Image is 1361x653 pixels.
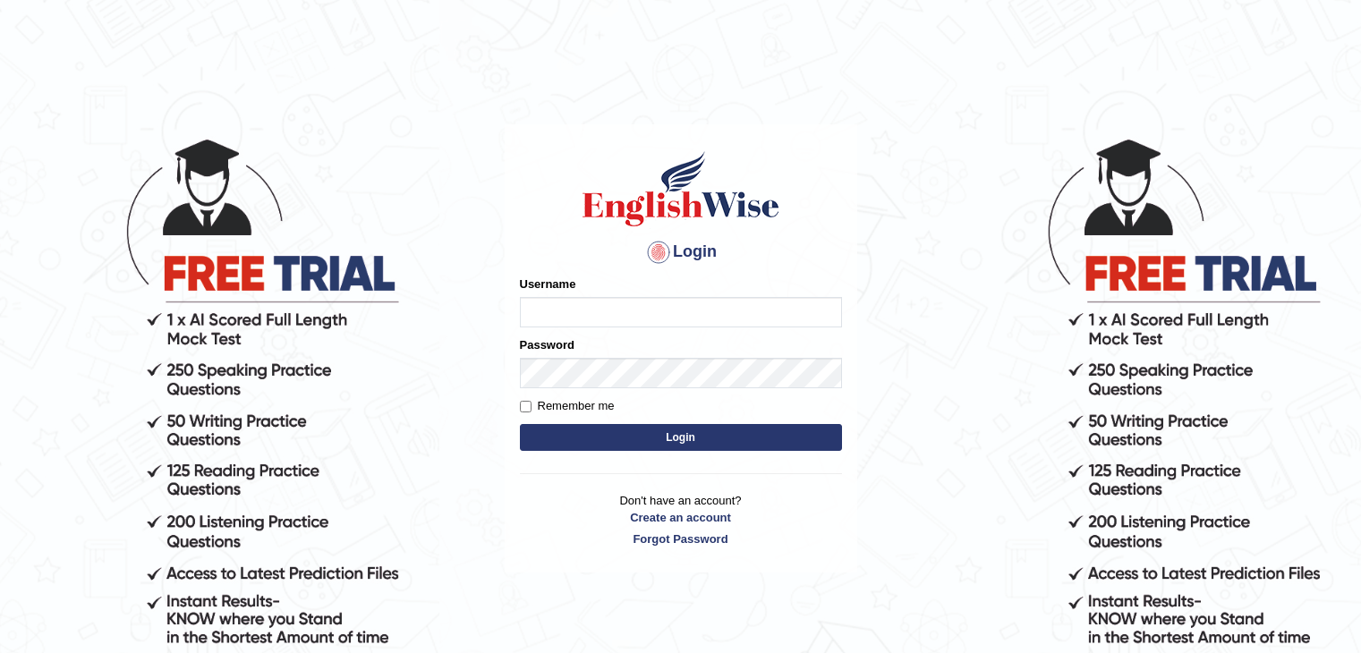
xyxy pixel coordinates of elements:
a: Create an account [520,509,842,526]
h4: Login [520,238,842,267]
img: Logo of English Wise sign in for intelligent practice with AI [579,148,783,229]
button: Login [520,424,842,451]
input: Remember me [520,401,532,412]
label: Password [520,336,574,353]
a: Forgot Password [520,530,842,547]
label: Remember me [520,397,615,415]
p: Don't have an account? [520,492,842,547]
label: Username [520,276,576,293]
